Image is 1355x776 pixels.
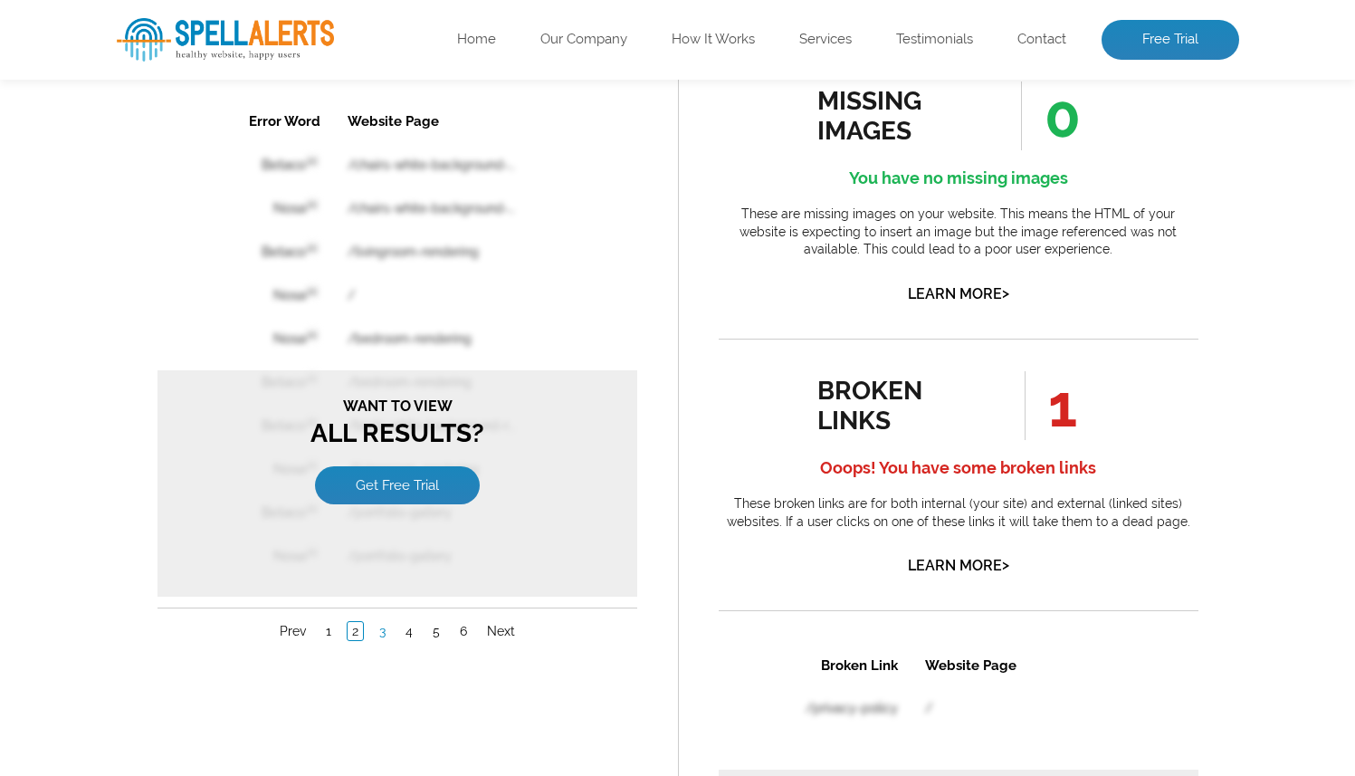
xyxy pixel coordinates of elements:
p: These broken links are for both internal (your site) and external (linked sites) websites. If a u... [719,495,1198,531]
a: Free Trial [1102,20,1239,60]
a: Testimonials [896,31,973,49]
span: > [1002,552,1009,578]
a: Contact [1017,31,1066,49]
span: Want to view [9,140,471,153]
h4: Ooops! You have some broken links [719,454,1198,483]
a: 6 [298,523,314,541]
th: Website Page [194,2,383,43]
iframe: To enrich screen reader interactions, please activate Accessibility in Grammarly extension settings [157,99,637,650]
a: 1 [164,523,178,541]
span: > [1002,281,1009,306]
img: SpellAlerts [117,18,334,62]
a: Get Free Trial [157,368,322,406]
h4: You have no missing images [719,164,1198,193]
a: 4 [243,523,260,541]
a: 2 [189,522,206,542]
span: 1 [1025,371,1077,440]
h3: All Results? [9,140,471,176]
span: 0 [1021,81,1081,150]
a: Our Company [540,31,627,49]
a: Learn More> [908,285,1009,302]
a: 1 [231,260,247,280]
h3: All Results? [9,299,471,350]
a: Learn More> [908,557,1009,574]
div: broken links [817,376,981,436]
a: How It Works [672,31,755,49]
a: Next [325,523,362,541]
a: Services [799,31,852,49]
th: Broken Link [2,2,192,43]
div: missing images [817,86,981,146]
p: These are missing images on your website. This means the HTML of your website is expecting to ins... [719,206,1198,259]
span: Want to view [9,299,471,316]
a: 5 [271,523,287,541]
a: 3 [217,523,233,541]
a: Get Free Trial [166,194,314,225]
a: Home [457,31,496,49]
